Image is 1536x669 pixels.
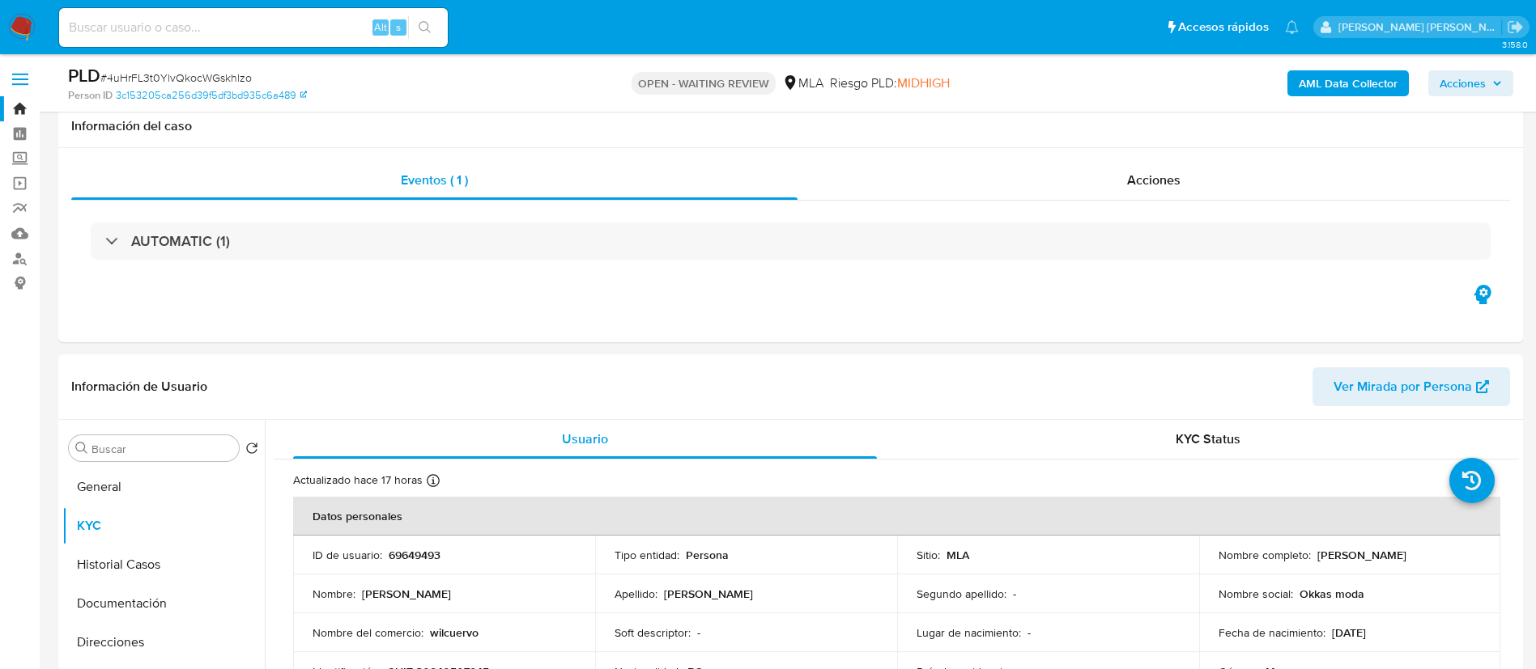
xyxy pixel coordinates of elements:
[664,586,753,601] p: [PERSON_NAME]
[62,545,265,584] button: Historial Casos
[917,548,940,562] p: Sitio :
[91,222,1491,260] div: AUTOMATIC (1)
[782,74,823,92] div: MLA
[1313,367,1510,406] button: Ver Mirada por Persona
[615,625,691,640] p: Soft descriptor :
[562,430,608,448] span: Usuario
[245,442,258,459] button: Volver al orden por defecto
[62,584,265,623] button: Documentación
[116,88,307,103] a: 3c153205ca256d39f5df3bd935c6a489
[313,625,423,640] p: Nombre del comercio :
[75,442,88,455] button: Buscar
[686,548,729,562] p: Persona
[1285,20,1299,34] a: Notificaciones
[1013,586,1016,601] p: -
[1287,70,1409,96] button: AML Data Collector
[293,497,1500,536] th: Datos personales
[1176,430,1240,448] span: KYC Status
[897,74,950,92] span: MIDHIGH
[313,586,355,601] p: Nombre :
[1219,625,1325,640] p: Fecha de nacimiento :
[374,19,387,35] span: Alt
[830,74,950,92] span: Riesgo PLD:
[313,548,382,562] p: ID de usuario :
[1338,19,1502,35] p: maria.acosta@mercadolibre.com
[947,548,969,562] p: MLA
[401,171,468,189] span: Eventos ( 1 )
[615,548,679,562] p: Tipo entidad :
[68,88,113,103] b: Person ID
[1299,70,1398,96] b: AML Data Collector
[62,506,265,545] button: KYC
[1127,171,1181,189] span: Acciones
[430,625,479,640] p: wilcuervo
[362,586,451,601] p: [PERSON_NAME]
[1440,70,1486,96] span: Acciones
[1028,625,1031,640] p: -
[1178,19,1269,36] span: Accesos rápidos
[917,625,1021,640] p: Lugar de nacimiento :
[1300,586,1364,601] p: Okkas moda
[293,472,423,488] p: Actualizado hace 17 horas
[697,625,700,640] p: -
[131,232,230,250] h3: AUTOMATIC (1)
[1219,586,1293,601] p: Nombre social :
[1428,70,1513,96] button: Acciones
[62,623,265,662] button: Direcciones
[1317,548,1406,562] p: [PERSON_NAME]
[91,442,232,456] input: Buscar
[632,72,776,95] p: OPEN - WAITING REVIEW
[917,586,1006,601] p: Segundo apellido :
[396,19,401,35] span: s
[615,586,657,601] p: Apellido :
[62,468,265,506] button: General
[408,16,441,39] button: search-icon
[1332,625,1366,640] p: [DATE]
[1507,19,1524,36] a: Salir
[389,548,440,562] p: 69649493
[1334,367,1472,406] span: Ver Mirada por Persona
[68,62,100,88] b: PLD
[59,17,448,38] input: Buscar usuario o caso...
[1219,548,1311,562] p: Nombre completo :
[71,379,207,395] h1: Información de Usuario
[71,118,1510,134] h1: Información del caso
[100,70,252,86] span: # 4uHrFL3t0YlvQkocWGskhlzo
